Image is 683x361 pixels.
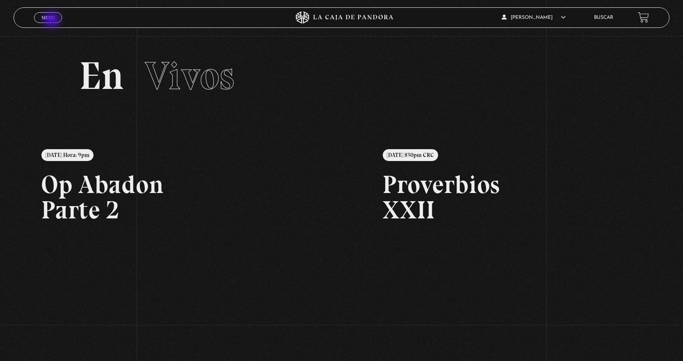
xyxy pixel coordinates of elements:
[39,22,58,27] span: Cerrar
[145,52,234,99] span: Vivos
[41,15,55,20] span: Menu
[594,15,613,20] a: Buscar
[638,12,649,23] a: View your shopping cart
[79,57,604,95] h2: En
[502,15,566,20] span: [PERSON_NAME]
